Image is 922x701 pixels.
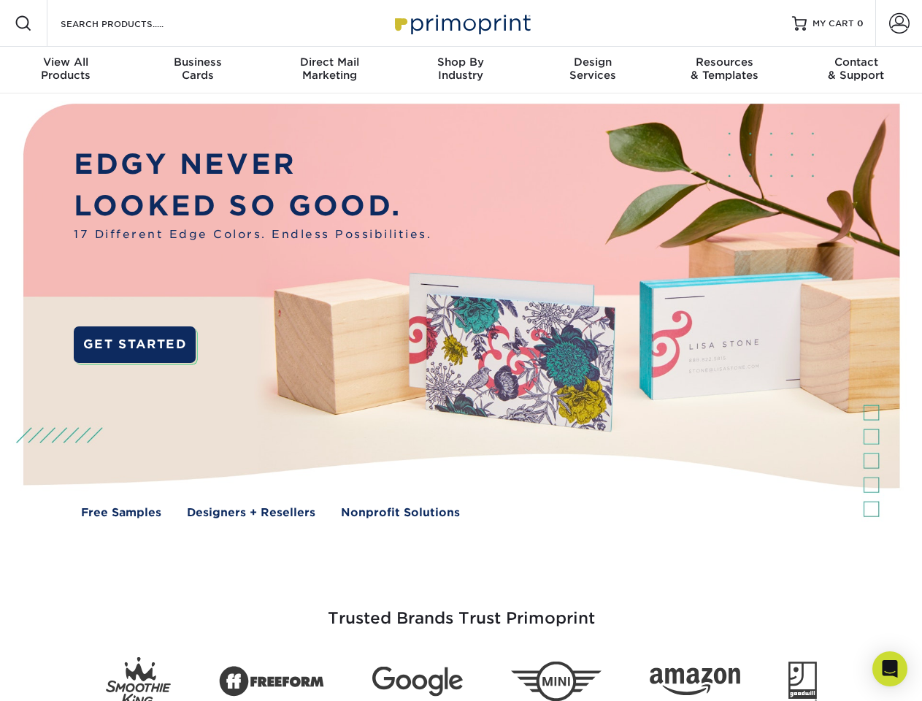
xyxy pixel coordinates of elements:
div: & Support [791,55,922,82]
a: GET STARTED [74,326,196,363]
div: Cards [131,55,263,82]
img: Amazon [650,668,740,696]
a: Direct MailMarketing [264,47,395,93]
div: Industry [395,55,526,82]
a: Designers + Resellers [187,505,315,521]
span: Direct Mail [264,55,395,69]
span: MY CART [812,18,854,30]
a: DesignServices [527,47,658,93]
p: LOOKED SO GOOD. [74,185,431,227]
a: BusinessCards [131,47,263,93]
img: Google [372,667,463,697]
a: Nonprofit Solutions [341,505,460,521]
a: Resources& Templates [658,47,790,93]
p: EDGY NEVER [74,144,431,185]
span: Shop By [395,55,526,69]
span: Resources [658,55,790,69]
span: 17 Different Edge Colors. Endless Possibilities. [74,226,431,243]
div: & Templates [658,55,790,82]
div: Marketing [264,55,395,82]
span: 0 [857,18,864,28]
a: Contact& Support [791,47,922,93]
span: Contact [791,55,922,69]
input: SEARCH PRODUCTS..... [59,15,201,32]
div: Open Intercom Messenger [872,651,907,686]
a: Free Samples [81,505,161,521]
span: Design [527,55,658,69]
span: Business [131,55,263,69]
img: Primoprint [388,7,534,39]
h3: Trusted Brands Trust Primoprint [34,574,888,646]
img: Goodwill [788,662,817,701]
div: Services [527,55,658,82]
a: Shop ByIndustry [395,47,526,93]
